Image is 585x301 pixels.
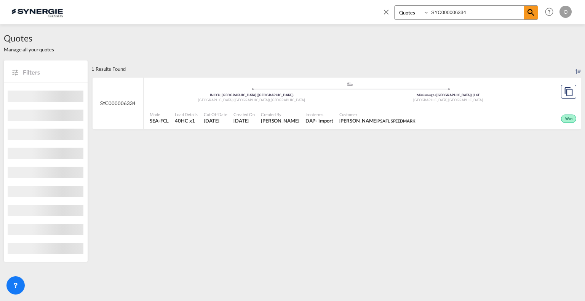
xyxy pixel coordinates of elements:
[175,117,198,124] span: 40HC x 1
[559,6,572,18] div: O
[198,98,270,102] span: [GEOGRAPHIC_DATA] ([GEOGRAPHIC_DATA])
[93,78,581,129] div: SYC000006334 assets/icons/custom/ship-fill.svgassets/icons/custom/roll-o-plane.svgOriginPort of K...
[382,8,390,16] md-icon: icon-close
[543,5,556,18] span: Help
[526,8,535,17] md-icon: icon-magnify
[91,61,126,77] div: 1 Results Found
[474,93,480,97] span: L4T
[339,111,416,117] span: Customer
[4,32,54,44] span: Quotes
[261,111,299,117] span: Created By
[305,117,316,124] div: DAP
[561,85,576,99] button: Copy Quote
[564,87,573,96] md-icon: assets/icons/custom/copyQuote.svg
[271,98,305,102] span: [GEOGRAPHIC_DATA]
[565,116,574,122] span: Won
[473,93,474,97] span: |
[4,46,54,53] span: Manage all your quotes
[204,117,227,124] span: 26 Nov 2024
[100,100,136,107] span: SYC000006334
[575,61,581,77] div: Sort by: Created On
[210,93,294,97] span: INCCU [GEOGRAPHIC_DATA] ([GEOGRAPHIC_DATA])
[429,6,524,19] input: Enter Quotation Number
[305,111,333,117] span: Incoterms
[11,3,63,21] img: 1f56c880d42311ef80fc7dca854c8e59.png
[377,118,416,123] span: PSAFL SPEEDMARK
[233,117,255,124] span: 26 Nov 2024
[315,117,333,124] div: - import
[23,68,80,76] span: Filters
[561,115,576,123] div: Won
[382,5,394,24] span: icon-close
[261,117,299,124] span: Pablo Gomez Saldarriaga
[417,93,474,97] span: Mississauga ([GEOGRAPHIC_DATA])
[305,117,333,124] div: DAP import
[270,98,271,102] span: ,
[204,111,227,117] span: Cut Off Date
[524,6,538,19] span: icon-magnify
[543,5,559,19] div: Help
[233,111,255,117] span: Created On
[413,98,448,102] span: [GEOGRAPHIC_DATA]
[448,98,483,102] span: [GEOGRAPHIC_DATA]
[221,93,222,97] span: |
[175,111,198,117] span: Load Details
[150,111,169,117] span: Mode
[339,117,416,124] span: Ajay Samanta PSAFL SPEEDMARK
[345,82,355,86] md-icon: assets/icons/custom/ship-fill.svg
[150,117,169,124] span: SEA-FCL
